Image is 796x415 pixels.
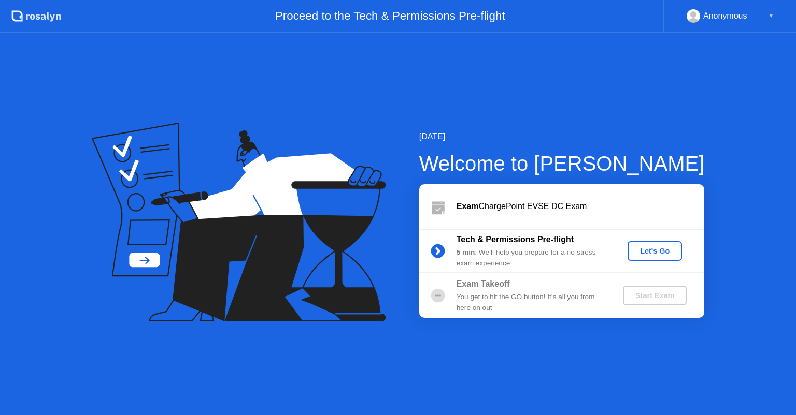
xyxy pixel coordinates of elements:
[628,241,682,261] button: Let's Go
[457,202,479,211] b: Exam
[623,286,687,305] button: Start Exam
[419,148,705,179] div: Welcome to [PERSON_NAME]
[457,248,475,256] b: 5 min
[457,200,704,213] div: ChargePoint EVSE DC Exam
[703,9,747,23] div: Anonymous
[457,279,510,288] b: Exam Takeoff
[457,235,574,244] b: Tech & Permissions Pre-flight
[769,9,774,23] div: ▼
[627,291,683,300] div: Start Exam
[457,292,606,313] div: You get to hit the GO button! It’s all you from here on out
[419,130,705,143] div: [DATE]
[457,247,606,269] div: : We’ll help you prepare for a no-stress exam experience
[632,247,678,255] div: Let's Go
